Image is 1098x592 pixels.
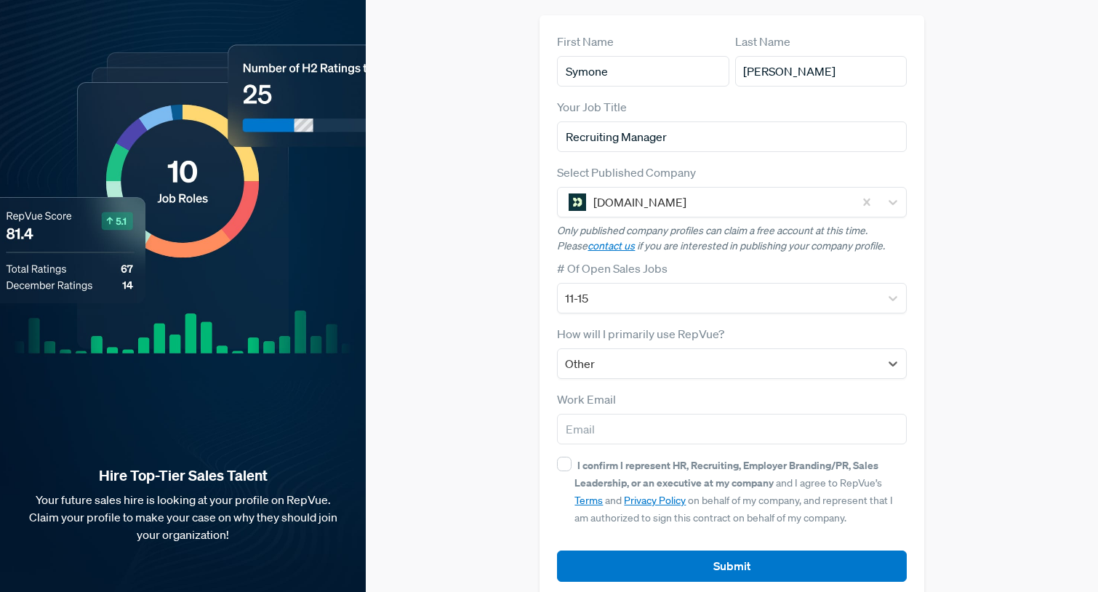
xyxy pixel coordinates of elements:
[557,551,907,582] button: Submit
[23,491,342,543] p: Your future sales hire is looking at your profile on RepVue. Claim your profile to make your case...
[735,56,907,87] input: Last Name
[574,458,878,489] strong: I confirm I represent HR, Recruiting, Employer Branding/PR, Sales Leadership, or an executive at ...
[557,414,907,444] input: Email
[557,33,614,50] label: First Name
[557,223,907,254] p: Only published company profiles can claim a free account at this time. Please if you are interest...
[557,121,907,152] input: Title
[557,260,668,277] label: # Of Open Sales Jobs
[574,494,603,507] a: Terms
[23,466,342,485] strong: Hire Top-Tier Sales Talent
[624,494,686,507] a: Privacy Policy
[557,164,696,181] label: Select Published Company
[735,33,790,50] label: Last Name
[557,98,627,116] label: Your Job Title
[557,325,724,343] label: How will I primarily use RepVue?
[588,239,635,252] a: contact us
[557,56,729,87] input: First Name
[569,193,586,211] img: Customer.io
[574,459,893,524] span: and I agree to RepVue’s and on behalf of my company, and represent that I am authorized to sign t...
[557,391,616,408] label: Work Email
